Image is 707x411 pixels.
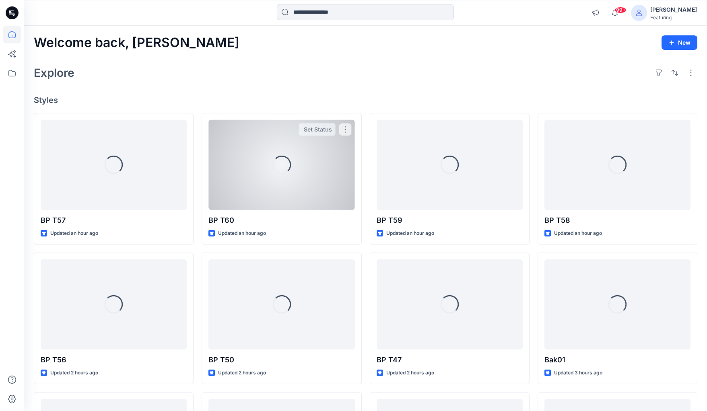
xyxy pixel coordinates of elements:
[650,5,697,14] div: [PERSON_NAME]
[50,229,98,238] p: Updated an hour ago
[50,369,98,377] p: Updated 2 hours ago
[544,354,691,366] p: Bak01
[650,14,697,21] div: Featuring
[218,369,266,377] p: Updated 2 hours ago
[544,215,691,226] p: BP T58
[614,7,627,13] span: 99+
[34,95,697,105] h4: Styles
[554,369,602,377] p: Updated 3 hours ago
[208,215,355,226] p: BP T60
[34,35,239,50] h2: Welcome back, [PERSON_NAME]
[377,215,523,226] p: BP T59
[554,229,602,238] p: Updated an hour ago
[377,354,523,366] p: BP T47
[34,66,74,79] h2: Explore
[662,35,697,50] button: New
[208,354,355,366] p: BP T50
[41,215,187,226] p: BP T57
[41,354,187,366] p: BP T56
[218,229,266,238] p: Updated an hour ago
[386,369,434,377] p: Updated 2 hours ago
[386,229,434,238] p: Updated an hour ago
[636,10,642,16] svg: avatar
